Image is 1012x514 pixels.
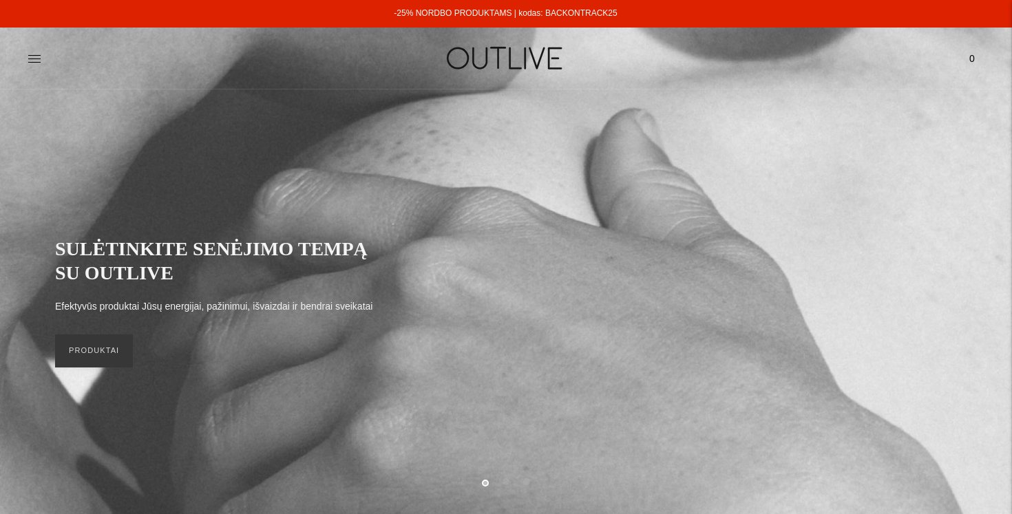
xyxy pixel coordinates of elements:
p: Efektyvūs produktai Jūsų energijai, pažinimui, išvaizdai ir bendrai sveikatai [55,299,372,315]
button: Move carousel to slide 2 [503,478,509,485]
button: Move carousel to slide 3 [523,478,530,485]
a: PRODUKTAI [55,334,133,367]
span: 0 [962,49,982,68]
a: -25% NORDBO PRODUKTAMS | kodas: BACKONTRACK25 [394,8,617,18]
a: 0 [960,43,984,74]
h2: SULĖTINKITE SENĖJIMO TEMPĄ SU OUTLIVE [55,237,386,285]
img: OUTLIVE [420,34,592,82]
button: Move carousel to slide 1 [482,480,489,486]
